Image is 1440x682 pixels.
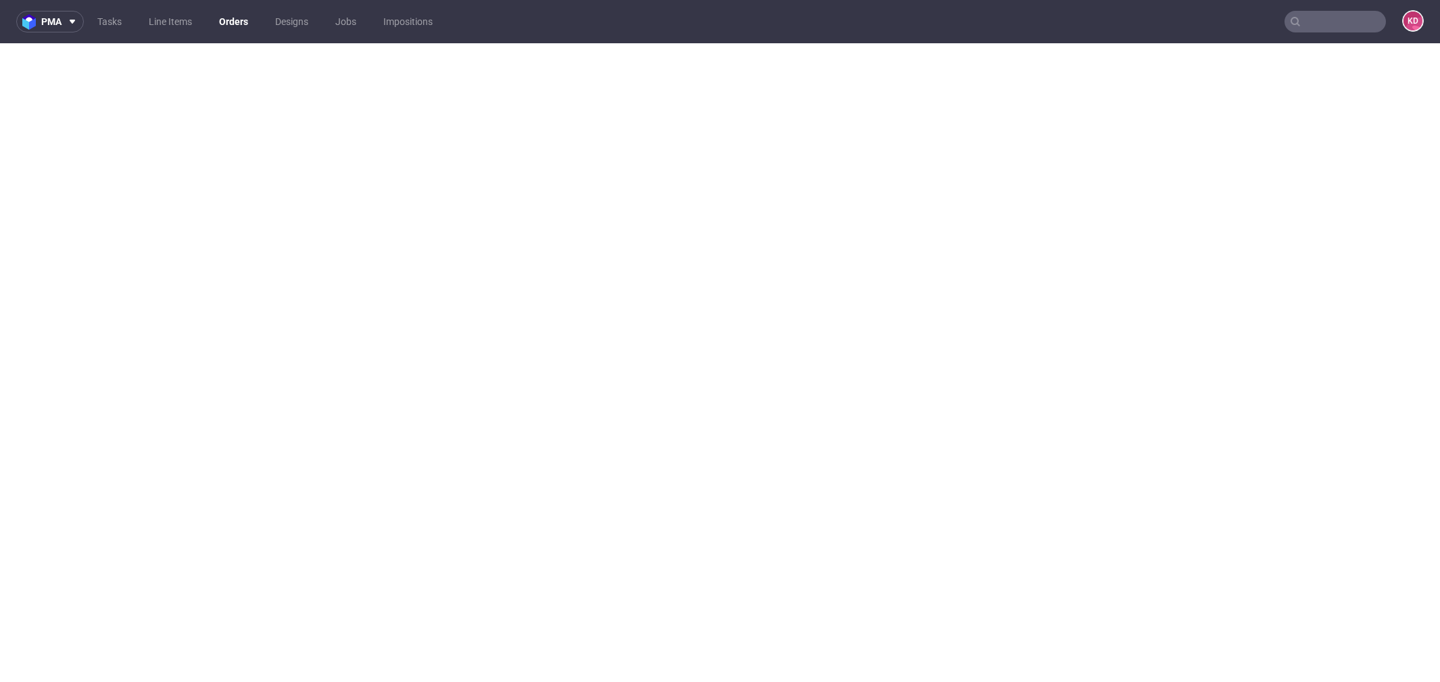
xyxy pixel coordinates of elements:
span: pma [41,17,62,26]
img: logo [22,14,41,30]
a: Impositions [375,11,441,32]
a: Line Items [141,11,200,32]
a: Jobs [327,11,364,32]
a: Designs [267,11,316,32]
button: pma [16,11,84,32]
figcaption: KD [1403,11,1422,30]
a: Orders [211,11,256,32]
a: Tasks [89,11,130,32]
